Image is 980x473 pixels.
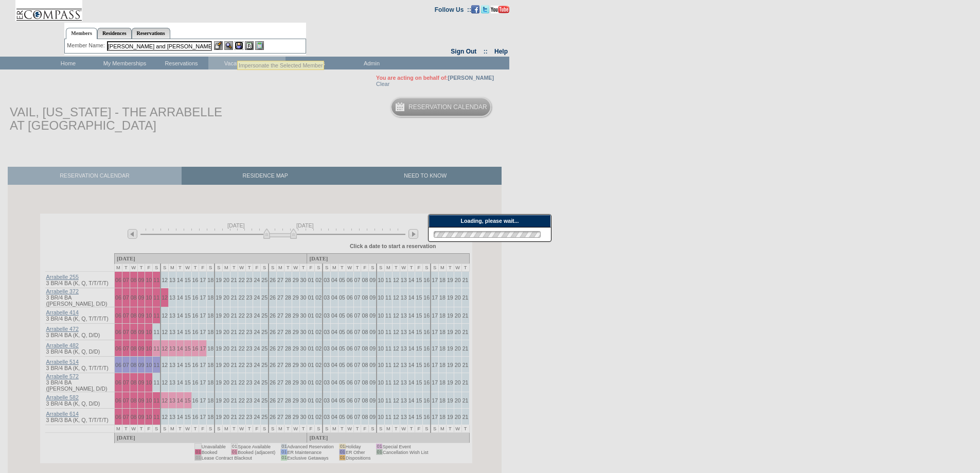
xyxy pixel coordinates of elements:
img: Impersonate [235,41,243,50]
a: Subscribe to our YouTube Channel [491,6,509,12]
div: Member Name: [67,41,106,50]
a: Sign Out [451,48,476,55]
img: loading.gif [431,230,544,239]
a: Become our fan on Facebook [471,6,479,12]
img: b_edit.gif [214,41,223,50]
a: Help [494,48,508,55]
img: View [224,41,233,50]
div: Loading, please wait... [429,215,551,227]
img: Subscribe to our YouTube Channel [491,6,509,13]
img: Follow us on Twitter [481,5,489,13]
a: Residences [97,28,132,39]
a: Reservations [132,28,170,39]
a: Members [66,28,97,39]
img: b_calculator.gif [255,41,264,50]
a: Follow us on Twitter [481,6,489,12]
img: Reservations [245,41,254,50]
span: :: [484,48,488,55]
td: Follow Us :: [435,5,471,13]
img: Become our fan on Facebook [471,5,479,13]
